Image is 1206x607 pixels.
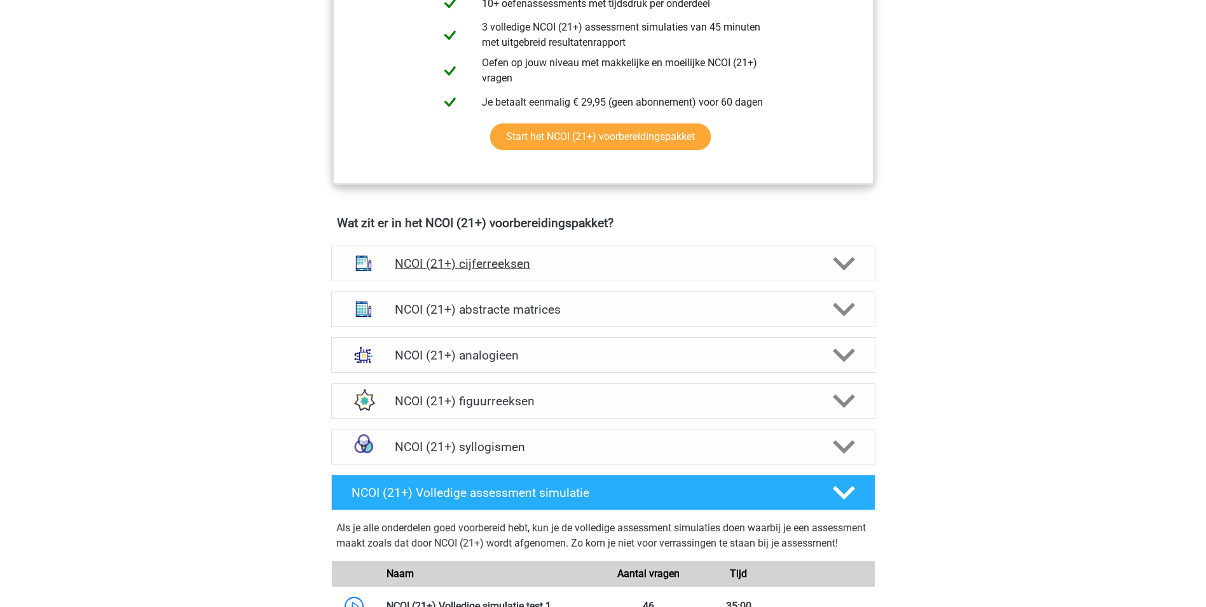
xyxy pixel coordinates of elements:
[347,430,380,463] img: syllogismen
[326,291,881,327] a: abstracte matrices NCOI (21+) abstracte matrices
[326,475,881,510] a: NCOI (21+) Volledige assessment simulatie
[326,429,881,464] a: syllogismen NCOI (21+) syllogismen
[347,338,380,372] img: analogieen
[326,246,881,281] a: cijferreeksen NCOI (21+) cijferreeksen
[395,302,811,317] h4: NCOI (21+) abstracte matrices
[326,383,881,419] a: figuurreeksen NCOI (21+) figuurreeksen
[694,566,784,582] div: Tijd
[603,566,693,582] div: Aantal vragen
[395,394,811,408] h4: NCOI (21+) figuurreeksen
[336,520,870,556] div: Als je alle onderdelen goed voorbereid hebt, kun je de volledige assessment simulaties doen waarb...
[395,256,811,271] h4: NCOI (21+) cijferreeksen
[347,384,380,417] img: figuurreeksen
[490,123,711,150] a: Start het NCOI (21+) voorbereidingspakket
[395,348,811,363] h4: NCOI (21+) analogieen
[395,440,811,454] h4: NCOI (21+) syllogismen
[347,293,380,326] img: abstracte matrices
[326,337,881,373] a: analogieen NCOI (21+) analogieen
[352,485,812,500] h4: NCOI (21+) Volledige assessment simulatie
[377,566,603,582] div: Naam
[347,247,380,280] img: cijferreeksen
[337,216,870,230] h4: Wat zit er in het NCOI (21+) voorbereidingspakket?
